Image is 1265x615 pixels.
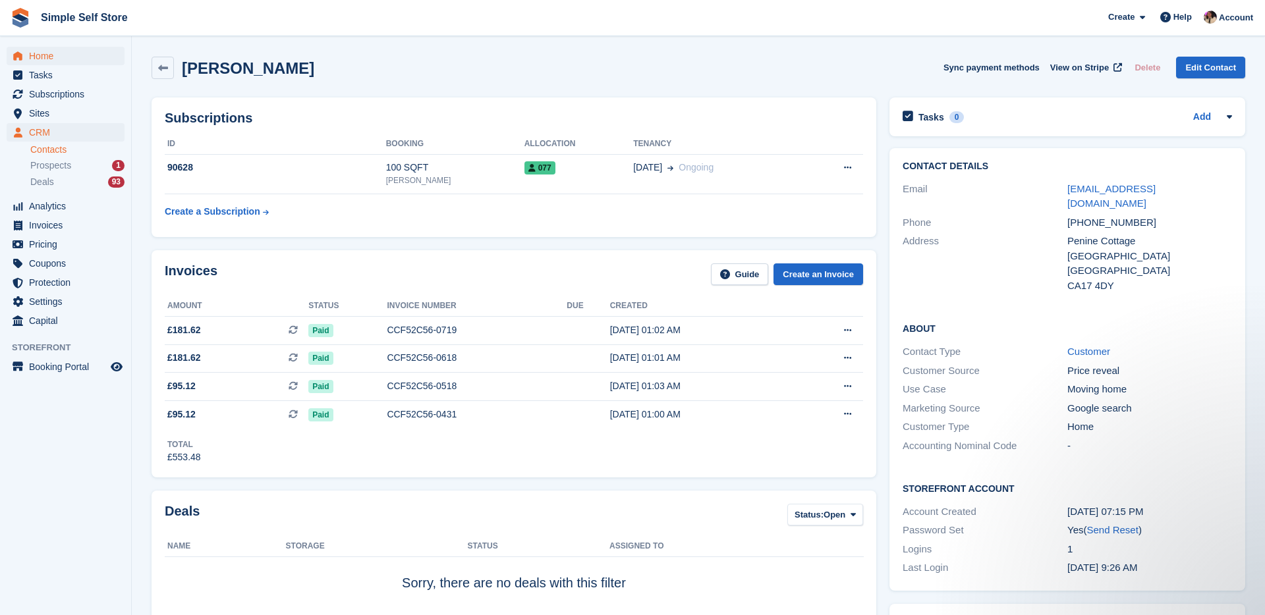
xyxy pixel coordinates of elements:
span: Invoices [29,216,108,234]
span: Analytics [29,197,108,215]
h2: Deals [165,504,200,528]
th: Allocation [524,134,634,155]
h2: Tasks [918,111,944,123]
div: Accounting Nominal Code [903,439,1067,454]
span: Paid [308,408,333,421]
th: Storage [286,536,468,557]
a: menu [7,197,125,215]
div: [DATE] 01:00 AM [610,408,792,421]
a: Add [1193,110,1211,125]
th: Booking [386,134,524,155]
span: Open [824,508,845,521]
div: Home [1067,419,1232,435]
h2: Invoices [165,263,217,285]
a: menu [7,311,125,330]
span: Capital [29,311,108,330]
th: Amount [165,296,308,317]
span: ( ) [1083,524,1141,535]
div: Email [903,182,1067,211]
div: Last Login [903,560,1067,575]
span: Booking Portal [29,358,108,376]
span: Subscriptions [29,85,108,103]
th: Due [567,296,609,317]
a: menu [7,216,125,234]
span: Create [1108,11,1135,24]
span: Status: [795,508,824,521]
span: £95.12 [167,408,196,421]
div: Moving home [1067,382,1232,397]
span: Home [29,47,108,65]
th: Status [467,536,609,557]
time: 2025-06-13 08:26:46 UTC [1067,562,1137,573]
div: Price reveal [1067,363,1232,379]
span: Paid [308,380,333,393]
h2: Contact Details [903,161,1232,172]
span: Settings [29,292,108,311]
span: View on Stripe [1050,61,1109,74]
span: Prospects [30,159,71,172]
div: Penine Cottage [1067,234,1232,249]
button: Status: Open [787,504,863,525]
th: ID [165,134,386,155]
div: [PERSON_NAME] [386,174,524,186]
a: [EMAIL_ADDRESS][DOMAIN_NAME] [1067,183,1156,209]
div: [PHONE_NUMBER] [1067,215,1232,230]
a: Send Reset [1086,524,1138,535]
a: Deals 93 [30,175,125,189]
a: menu [7,104,125,122]
div: [GEOGRAPHIC_DATA] [1067,249,1232,264]
th: Assigned to [609,536,863,557]
a: menu [7,66,125,84]
span: Sorry, there are no deals with this filter [402,575,626,590]
span: Sites [29,104,108,122]
div: Total [167,439,201,450]
span: CRM [29,123,108,142]
a: Preview store [109,359,125,375]
th: Status [308,296,387,317]
span: 077 [524,161,555,174]
div: Google search [1067,401,1232,416]
span: Protection [29,273,108,292]
a: menu [7,273,125,292]
a: Contacts [30,144,125,156]
div: CCF52C56-0518 [387,379,567,393]
div: CA17 4DY [1067,279,1232,294]
span: £95.12 [167,379,196,393]
th: Created [610,296,792,317]
div: £553.48 [167,450,201,464]
div: [DATE] 01:01 AM [610,351,792,365]
div: Contact Type [903,344,1067,360]
div: [DATE] 07:15 PM [1067,504,1232,520]
a: Edit Contact [1176,57,1245,78]
h2: Subscriptions [165,111,863,126]
span: [DATE] [633,161,662,174]
h2: Storefront Account [903,481,1232,495]
div: 1 [112,160,125,171]
span: Paid [308,324,333,337]
div: 100 SQFT [386,161,524,174]
th: Name [165,536,286,557]
a: menu [7,47,125,65]
button: Sync payment methods [943,57,1040,78]
a: Guide [711,263,769,285]
img: stora-icon-8386f47178a22dfd0bd8f6a31ec36ba5ce8667c1dd55bd0f319d3a0aa187defe.svg [11,8,30,28]
a: menu [7,85,125,103]
a: Create a Subscription [165,200,269,224]
span: Tasks [29,66,108,84]
img: Scott McCutcheon [1204,11,1217,24]
div: CCF52C56-0618 [387,351,567,365]
div: Phone [903,215,1067,230]
span: Deals [30,176,54,188]
div: 0 [949,111,965,123]
th: Invoice number [387,296,567,317]
a: View on Stripe [1045,57,1125,78]
div: Use Case [903,382,1067,397]
a: Customer [1067,346,1110,357]
span: Help [1173,11,1192,24]
th: Tenancy [633,134,804,155]
h2: About [903,321,1232,334]
div: CCF52C56-0431 [387,408,567,421]
div: Password Set [903,523,1067,538]
a: menu [7,254,125,273]
span: Pricing [29,235,108,254]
